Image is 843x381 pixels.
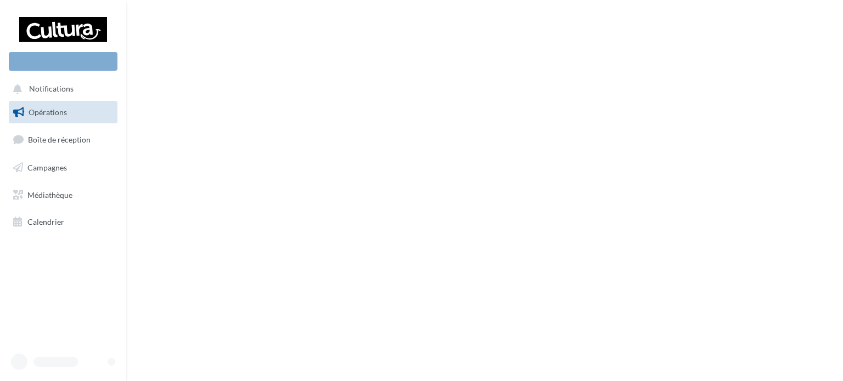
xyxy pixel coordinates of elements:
a: Opérations [7,101,120,124]
span: Médiathèque [27,190,72,199]
div: Nouvelle campagne [9,52,117,71]
span: Calendrier [27,217,64,226]
a: Calendrier [7,211,120,234]
span: Notifications [29,84,74,94]
a: Médiathèque [7,184,120,207]
span: Campagnes [27,163,67,172]
a: Campagnes [7,156,120,179]
span: Opérations [29,107,67,117]
a: Boîte de réception [7,128,120,151]
span: Boîte de réception [28,135,91,144]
